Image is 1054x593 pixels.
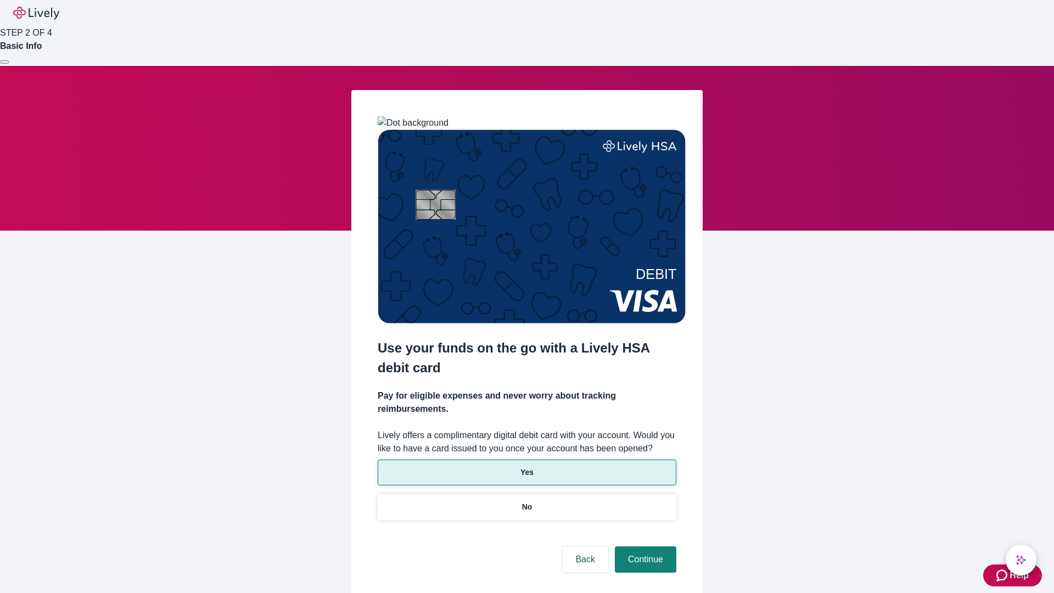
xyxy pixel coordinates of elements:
[520,467,534,478] p: Yes
[996,569,1010,582] svg: Zendesk support icon
[378,494,676,520] button: No
[378,116,448,130] img: Dot background
[378,460,676,485] button: Yes
[1006,545,1036,575] button: chat
[522,501,532,513] p: No
[1016,555,1027,566] svg: Lively AI Assistant
[615,546,676,573] button: Continue
[378,389,676,416] h4: Pay for eligible expenses and never worry about tracking reimbursements.
[983,564,1042,586] button: Zendesk support iconHelp
[1010,569,1029,582] span: Help
[562,546,608,573] button: Back
[378,429,676,455] label: Lively offers a complimentary digital debit card with your account. Would you like to have a card...
[13,7,59,20] img: Lively
[378,338,676,378] h2: Use your funds on the go with a Lively HSA debit card
[378,130,686,323] img: Debit card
